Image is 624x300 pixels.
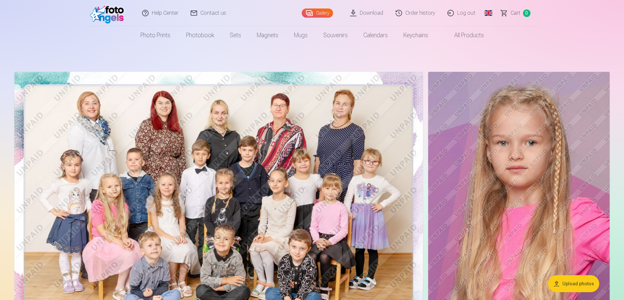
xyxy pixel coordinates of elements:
[315,26,356,44] a: Souvenirs
[222,26,249,44] a: Sets
[356,26,396,44] a: Calendars
[249,26,286,44] a: Magnets
[523,9,530,17] span: 0
[396,26,436,44] a: Keychains
[302,8,333,18] a: Gallery
[178,26,222,44] a: Photobook
[436,26,492,44] a: All products
[511,9,520,17] span: Сart
[133,26,178,44] a: Photo prints
[548,275,599,292] button: Upload photos
[286,26,315,44] a: Mugs
[90,3,127,24] img: /fa2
